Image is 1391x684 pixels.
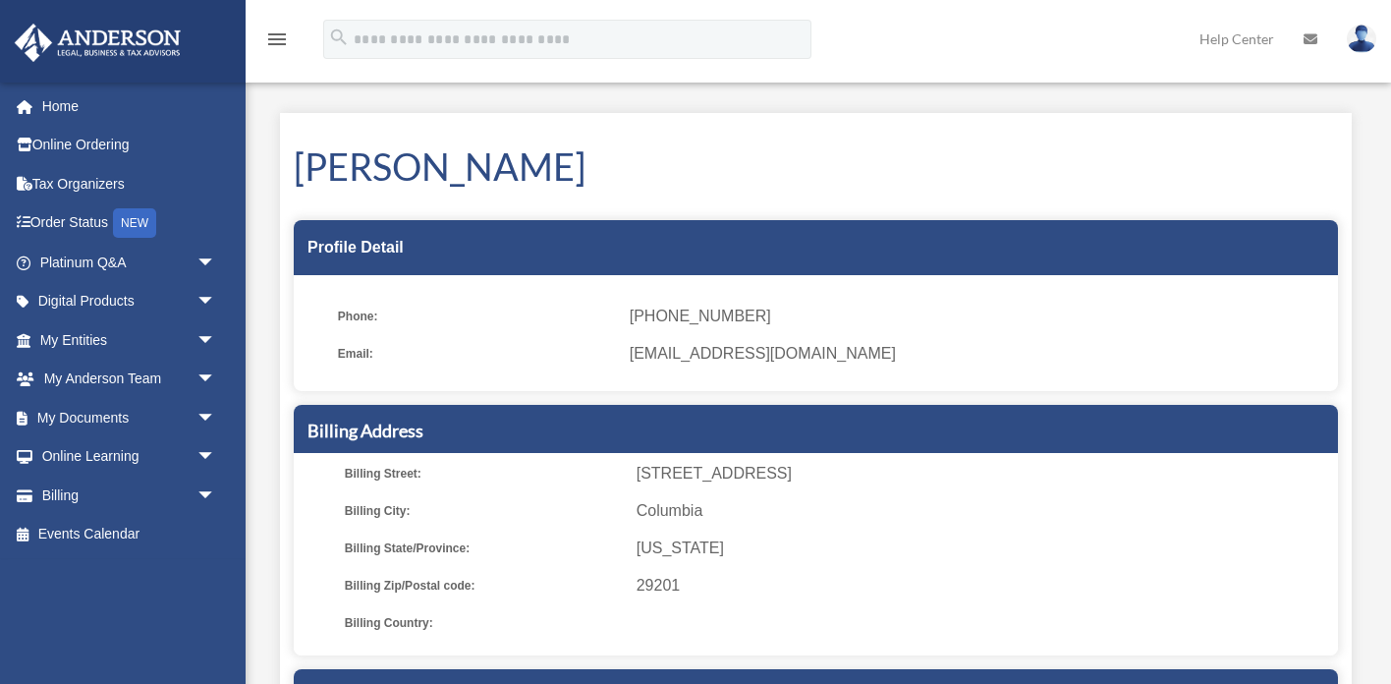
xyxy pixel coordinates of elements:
i: search [328,27,350,48]
a: My Anderson Teamarrow_drop_down [14,360,246,399]
a: Digital Productsarrow_drop_down [14,282,246,321]
span: arrow_drop_down [196,243,236,283]
div: Profile Detail [294,220,1338,275]
a: Platinum Q&Aarrow_drop_down [14,243,246,282]
a: My Entitiesarrow_drop_down [14,320,246,360]
img: User Pic [1347,25,1376,53]
span: Phone: [338,303,616,330]
span: arrow_drop_down [196,437,236,478]
div: NEW [113,208,156,238]
a: Home [14,86,246,126]
span: 29201 [637,572,1331,599]
span: Billing State/Province: [345,535,623,562]
span: Billing Zip/Postal code: [345,572,623,599]
span: arrow_drop_down [196,360,236,400]
a: Tax Organizers [14,164,246,203]
span: arrow_drop_down [196,320,236,361]
a: Order StatusNEW [14,203,246,244]
h1: [PERSON_NAME] [294,141,1338,193]
span: Billing City: [345,497,623,525]
a: menu [265,34,289,51]
span: Billing Street: [345,460,623,487]
span: Email: [338,340,616,368]
a: Online Ordering [14,126,246,165]
a: My Documentsarrow_drop_down [14,398,246,437]
span: arrow_drop_down [196,398,236,438]
a: Events Calendar [14,515,246,554]
span: [US_STATE] [637,535,1331,562]
i: menu [265,28,289,51]
span: [STREET_ADDRESS] [637,460,1331,487]
a: Online Learningarrow_drop_down [14,437,246,477]
span: arrow_drop_down [196,282,236,322]
span: [EMAIL_ADDRESS][DOMAIN_NAME] [630,340,1324,368]
h5: Billing Address [307,419,1324,443]
span: Columbia [637,497,1331,525]
span: Billing Country: [345,609,623,637]
a: Billingarrow_drop_down [14,476,246,515]
span: [PHONE_NUMBER] [630,303,1324,330]
img: Anderson Advisors Platinum Portal [9,24,187,62]
span: arrow_drop_down [196,476,236,516]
